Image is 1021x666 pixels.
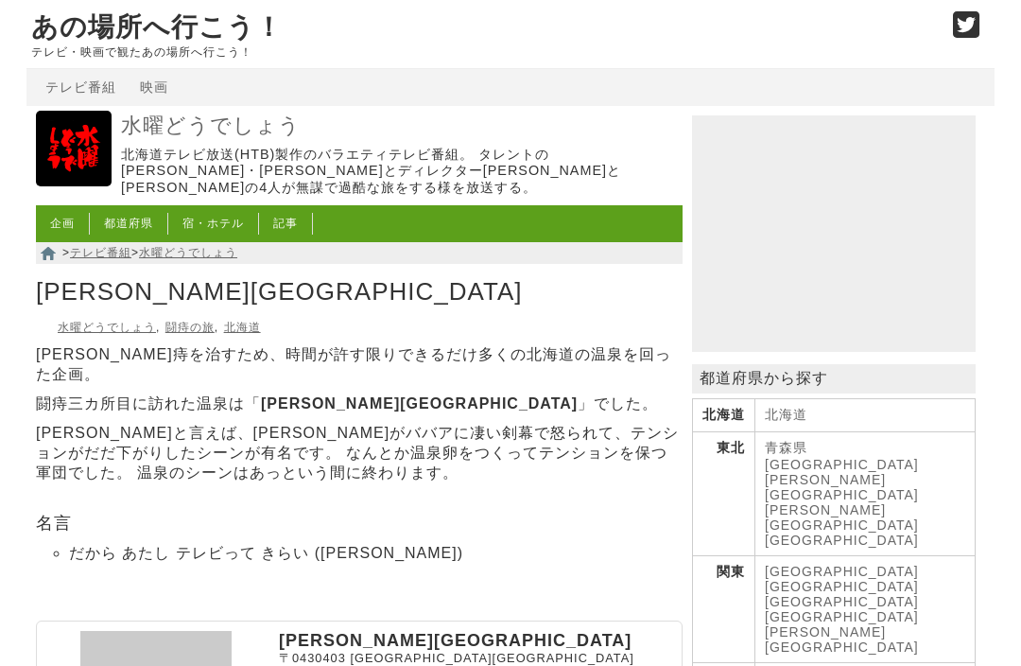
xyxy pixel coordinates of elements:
a: [PERSON_NAME][GEOGRAPHIC_DATA] [765,502,919,533]
a: [GEOGRAPHIC_DATA] [765,579,919,594]
h1: [PERSON_NAME][GEOGRAPHIC_DATA] [36,272,683,313]
a: Twitter (@go_thesights) [953,23,980,39]
a: 水曜どうでしょう [121,113,678,140]
a: 都道府県 [104,217,153,230]
a: 宿・ホテル [182,217,244,230]
a: テレビ番組 [70,246,131,259]
a: 北海道 [765,407,807,422]
th: 北海道 [693,399,755,432]
p: 闘痔三カ所目に訪れた温泉は「 」でした。 [36,394,683,414]
li: , [58,321,160,334]
li: , [165,321,218,334]
a: あの場所へ行こう！ [31,12,283,42]
p: テレビ・映画で観たあの場所へ行こう！ [31,45,933,59]
p: [PERSON_NAME]痔を治すため、時間が許す限りできるだけ多くの北海道の温泉を回った企画。 [36,345,683,385]
a: 闘痔の旅 [165,321,215,334]
a: 水曜どうでしょう [58,321,156,334]
a: 映画 [140,79,168,95]
img: 水曜どうでしょう [36,111,112,186]
a: 企画 [50,217,75,230]
a: 記事 [273,217,298,230]
a: 水曜どうでしょう [139,246,237,259]
iframe: Advertisement [692,115,976,352]
a: [GEOGRAPHIC_DATA] [765,564,919,579]
li: だから あたし テレビって きらい ([PERSON_NAME]) [69,542,683,565]
a: 北海道 [224,321,261,334]
a: [GEOGRAPHIC_DATA] [765,594,919,609]
a: 水曜どうでしょう [36,173,112,189]
p: 北海道テレビ放送(HTB)製作のバラエティテレビ番組。 タレントの[PERSON_NAME]・[PERSON_NAME]とディレクター[PERSON_NAME]と[PERSON_NAME]の4人... [121,147,678,196]
h2: 名言 [36,507,683,537]
span: 〒0430403 [279,651,346,665]
a: [GEOGRAPHIC_DATA] [765,457,919,472]
p: [PERSON_NAME]と言えば、[PERSON_NAME]がババアに凄い剣幕で怒られて、テンションがだだ下がりしたシーンが有名です。 なんとか温泉卵をつくってテンションを保つ軍団でした。 温... [36,424,683,483]
a: テレビ番組 [45,79,116,95]
nav: > > [36,242,683,264]
th: 関東 [693,556,755,663]
a: [GEOGRAPHIC_DATA] [765,533,919,548]
a: 青森県 [765,440,807,455]
th: 東北 [693,432,755,556]
p: 都道府県から探す [692,364,976,394]
a: [PERSON_NAME][GEOGRAPHIC_DATA] [765,472,919,502]
a: [PERSON_NAME] [765,624,886,640]
strong: [PERSON_NAME][GEOGRAPHIC_DATA] [261,395,578,412]
p: [PERSON_NAME][GEOGRAPHIC_DATA] [279,631,676,651]
a: [GEOGRAPHIC_DATA] [765,640,919,655]
a: [GEOGRAPHIC_DATA] [765,609,919,624]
